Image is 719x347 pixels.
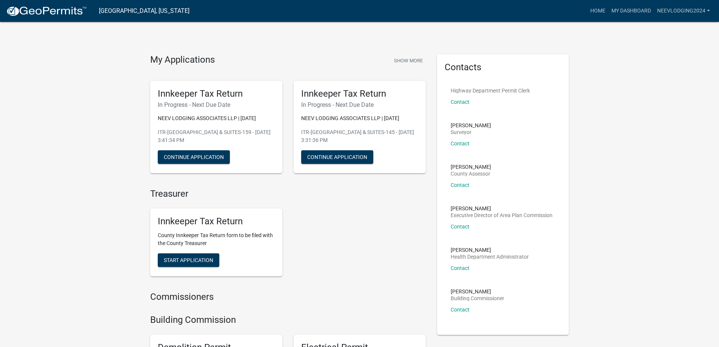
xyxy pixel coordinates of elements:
[654,4,713,18] a: NEEVLODGING2024
[451,247,529,253] p: [PERSON_NAME]
[445,62,562,73] h5: Contacts
[451,254,529,259] p: Health Department Administrator
[301,101,418,108] h6: In Progress - Next Due Date
[587,4,608,18] a: Home
[158,101,275,108] h6: In Progress - Next Due Date
[451,224,470,230] a: Contact
[301,88,418,99] h5: Innkeeper Tax Return
[150,291,426,302] h4: Commissioners
[451,206,553,211] p: [PERSON_NAME]
[451,123,491,128] p: [PERSON_NAME]
[451,265,470,271] a: Contact
[451,164,491,170] p: [PERSON_NAME]
[158,128,275,144] p: ITR-[GEOGRAPHIC_DATA] & SUITES-159 - [DATE] 3:41:34 PM
[158,150,230,164] button: Continue Application
[150,54,215,66] h4: My Applications
[301,114,418,122] p: NEEV LODGING ASSOCIATES LLP | [DATE]
[451,307,470,313] a: Contact
[451,296,504,301] p: Building Commissioner
[451,171,491,176] p: County Assessor
[391,54,426,67] button: Show More
[301,150,373,164] button: Continue Application
[608,4,654,18] a: My Dashboard
[451,99,470,105] a: Contact
[451,182,470,188] a: Contact
[158,114,275,122] p: NEEV LODGING ASSOCIATES LLP | [DATE]
[158,216,275,227] h5: Innkeeper Tax Return
[150,188,426,199] h4: Treasurer
[158,231,275,247] p: County Innkeeper Tax Return form to be filed with the County Treasurer
[150,315,426,325] h4: Building Commission
[451,88,530,93] p: Highway Department Permit Clerk
[99,5,189,17] a: [GEOGRAPHIC_DATA], [US_STATE]
[451,289,504,294] p: [PERSON_NAME]
[451,130,491,135] p: Surveyor
[158,253,219,267] button: Start Application
[158,88,275,99] h5: Innkeeper Tax Return
[451,213,553,218] p: Executive Director of Area Plan Commission
[451,140,470,147] a: Contact
[164,257,213,263] span: Start Application
[301,128,418,144] p: ITR-[GEOGRAPHIC_DATA] & SUITES-145 - [DATE] 3:31:36 PM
